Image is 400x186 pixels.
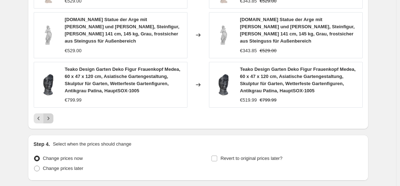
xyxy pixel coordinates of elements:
[43,166,84,171] span: Change prices later
[65,97,82,104] div: €799.99
[65,17,180,44] span: [DOMAIN_NAME] Statue der Arge mit [PERSON_NAME] und [PERSON_NAME], Steinfigur, [PERSON_NAME] 141 ...
[213,24,234,46] img: 61GwYh9MC5L_80x.jpg
[240,97,257,104] div: €519.99
[43,156,83,161] span: Change prices now
[240,47,257,54] div: €343.85
[38,74,59,96] img: 711ZjRTZDpL_80x.jpg
[213,74,234,96] img: 711ZjRTZDpL_80x.jpg
[34,113,44,123] button: Previous
[260,97,277,104] strike: €799.99
[53,141,131,148] p: Select when the prices should change
[260,47,277,54] strike: €529.00
[38,24,59,46] img: 61GwYh9MC5L_80x.jpg
[220,156,282,161] span: Revert to original prices later?
[240,67,356,93] span: Teako Design Garten Deko Figur Frauenkopf Medea, 60 x 47 x 120 cm, Asiatische Gartengestaltung, S...
[43,113,53,123] button: Next
[65,67,181,93] span: Teako Design Garten Deko Figur Frauenkopf Medea, 60 x 47 x 120 cm, Asiatische Gartengestaltung, S...
[34,113,53,123] nav: Pagination
[65,47,82,54] div: €529.00
[34,141,50,148] h2: Step 4.
[240,17,355,44] span: [DOMAIN_NAME] Statue der Arge mit [PERSON_NAME] und [PERSON_NAME], Steinfigur, [PERSON_NAME] 141 ...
